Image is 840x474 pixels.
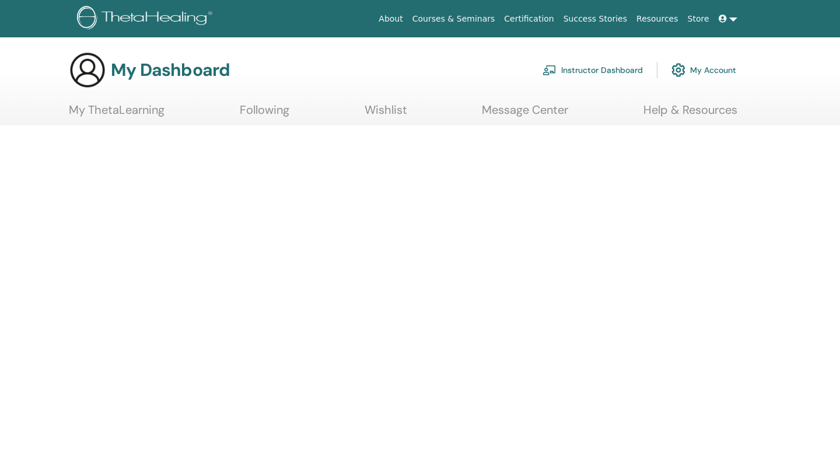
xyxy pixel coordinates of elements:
[542,65,556,75] img: chalkboard-teacher.svg
[482,103,568,126] a: Message Center
[111,60,230,81] h3: My Dashboard
[374,8,407,30] a: About
[559,8,632,30] a: Success Stories
[499,8,558,30] a: Certification
[671,60,685,80] img: cog.svg
[683,8,714,30] a: Store
[69,103,164,126] a: My ThetaLearning
[365,103,407,126] a: Wishlist
[77,6,216,32] img: logo.png
[632,8,683,30] a: Resources
[69,51,106,89] img: generic-user-icon.jpg
[671,57,736,83] a: My Account
[240,103,289,126] a: Following
[408,8,500,30] a: Courses & Seminars
[542,57,643,83] a: Instructor Dashboard
[643,103,737,126] a: Help & Resources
